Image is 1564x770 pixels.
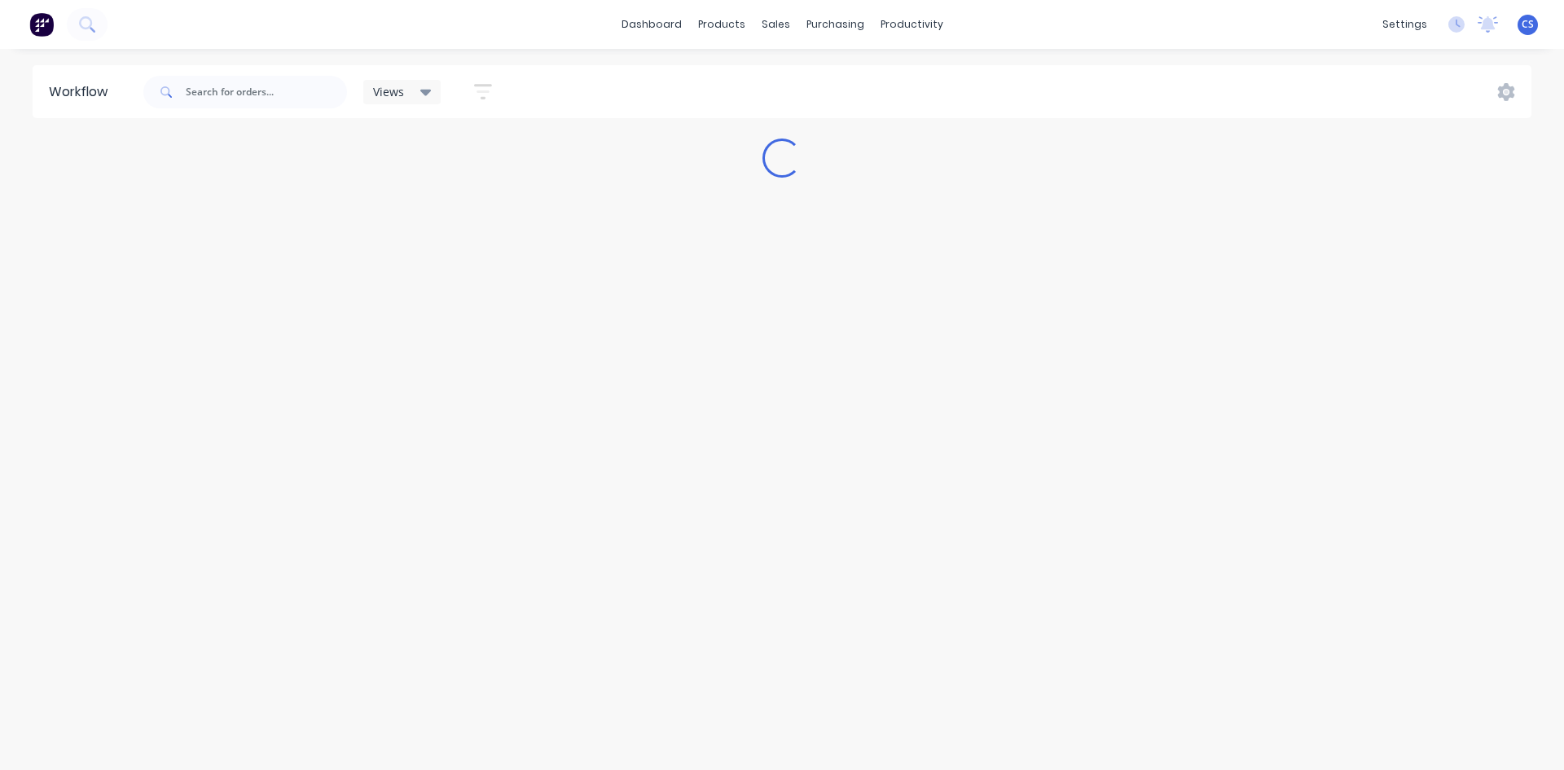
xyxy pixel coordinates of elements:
[373,83,404,100] span: Views
[1522,17,1534,32] span: CS
[29,12,54,37] img: Factory
[186,76,347,108] input: Search for orders...
[798,12,872,37] div: purchasing
[690,12,753,37] div: products
[1374,12,1435,37] div: settings
[49,82,116,102] div: Workflow
[613,12,690,37] a: dashboard
[872,12,951,37] div: productivity
[753,12,798,37] div: sales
